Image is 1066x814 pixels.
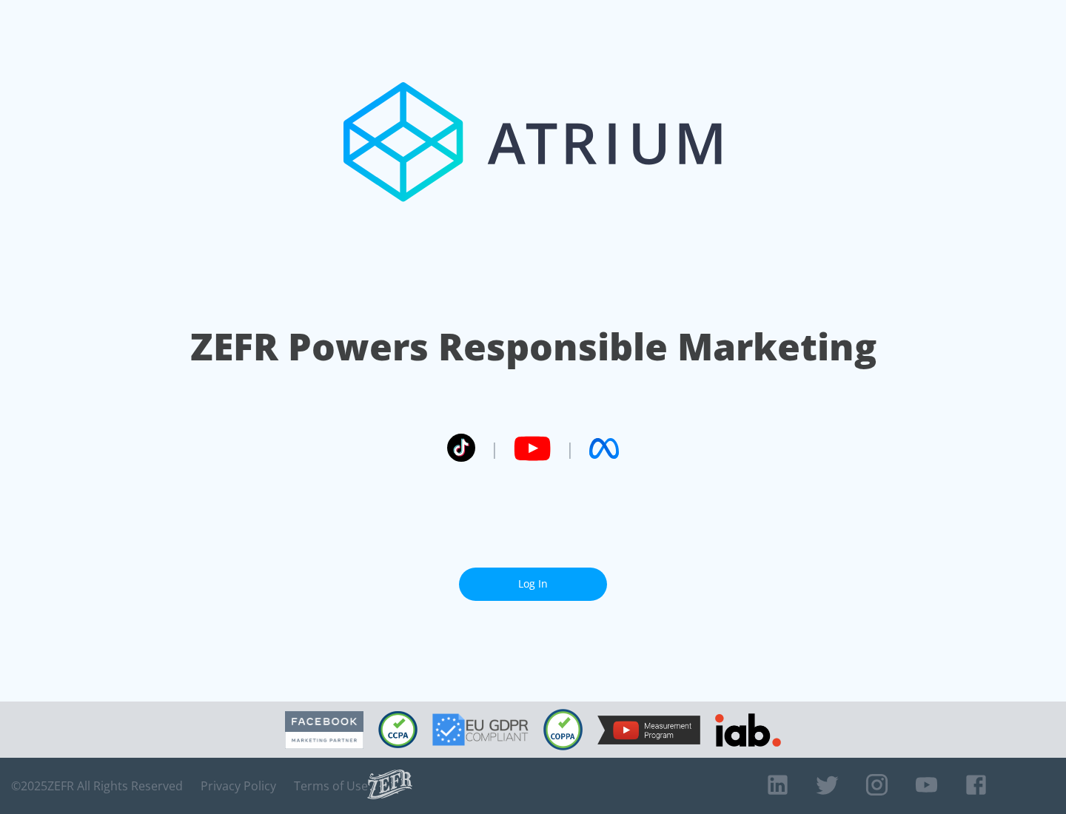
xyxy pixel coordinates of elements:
h1: ZEFR Powers Responsible Marketing [190,321,876,372]
img: YouTube Measurement Program [597,716,700,744]
img: COPPA Compliant [543,709,583,750]
span: | [490,437,499,460]
span: | [566,437,574,460]
a: Privacy Policy [201,778,276,793]
img: IAB [715,713,781,747]
a: Log In [459,568,607,601]
span: © 2025 ZEFR All Rights Reserved [11,778,183,793]
a: Terms of Use [294,778,368,793]
img: CCPA Compliant [378,711,418,748]
img: Facebook Marketing Partner [285,711,363,749]
img: GDPR Compliant [432,713,529,746]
